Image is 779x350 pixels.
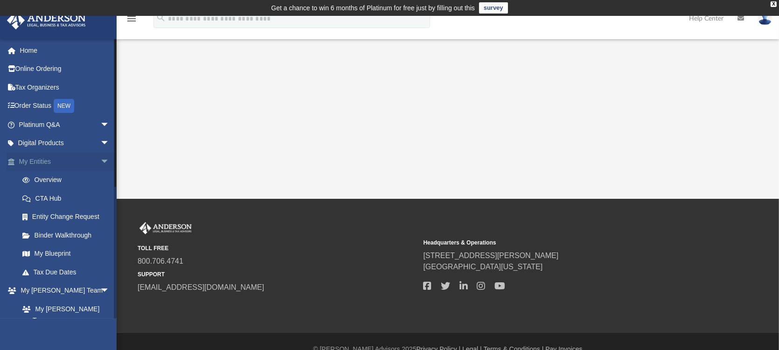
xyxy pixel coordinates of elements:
[758,12,772,25] img: User Pic
[138,270,417,279] small: SUPPORT
[156,13,166,23] i: search
[126,13,137,24] i: menu
[54,99,74,113] div: NEW
[138,283,264,291] a: [EMAIL_ADDRESS][DOMAIN_NAME]
[13,245,119,263] a: My Blueprint
[771,1,777,7] div: close
[7,281,119,300] a: My [PERSON_NAME] Teamarrow_drop_down
[7,60,124,78] a: Online Ordering
[138,257,183,265] a: 800.706.4741
[126,18,137,24] a: menu
[7,115,124,134] a: Platinum Q&Aarrow_drop_down
[13,263,124,281] a: Tax Due Dates
[7,41,124,60] a: Home
[7,78,124,97] a: Tax Organizers
[100,152,119,171] span: arrow_drop_down
[7,97,124,116] a: Order StatusNEW
[424,238,703,247] small: Headquarters & Operations
[7,152,124,171] a: My Entitiesarrow_drop_down
[100,115,119,134] span: arrow_drop_down
[7,134,124,153] a: Digital Productsarrow_drop_down
[13,226,124,245] a: Binder Walkthrough
[13,208,124,226] a: Entity Change Request
[271,2,475,14] div: Get a chance to win 6 months of Platinum for free just by filling out this
[100,281,119,301] span: arrow_drop_down
[13,300,114,329] a: My [PERSON_NAME] Team
[479,2,508,14] a: survey
[138,222,194,234] img: Anderson Advisors Platinum Portal
[13,189,124,208] a: CTA Hub
[424,252,559,259] a: [STREET_ADDRESS][PERSON_NAME]
[424,263,543,271] a: [GEOGRAPHIC_DATA][US_STATE]
[13,171,124,189] a: Overview
[4,11,89,29] img: Anderson Advisors Platinum Portal
[138,244,417,252] small: TOLL FREE
[100,134,119,153] span: arrow_drop_down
